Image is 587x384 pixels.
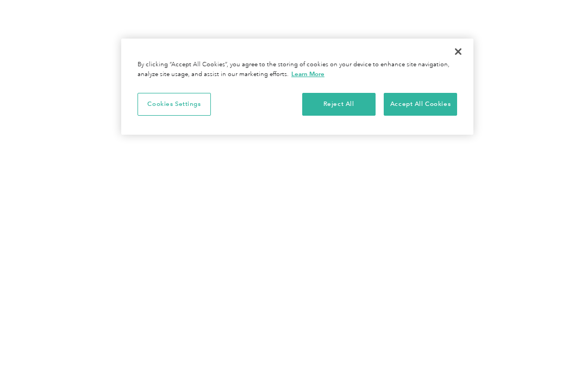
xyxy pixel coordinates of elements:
a: More information about your privacy, opens in a new tab [291,70,324,78]
button: Close [446,40,470,64]
div: Privacy [121,39,473,135]
button: Cookies Settings [138,93,211,116]
button: Accept All Cookies [384,93,457,116]
div: By clicking “Accept All Cookies”, you agree to the storing of cookies on your device to enhance s... [138,60,457,79]
button: Reject All [302,93,376,116]
div: Cookie banner [121,39,473,135]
